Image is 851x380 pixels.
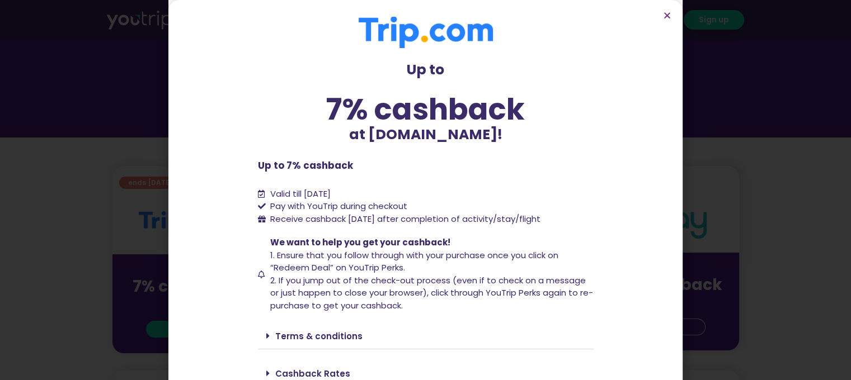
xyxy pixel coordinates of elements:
span: Pay with YouTrip during checkout [267,200,407,213]
b: Up to 7% cashback [258,159,353,172]
div: Terms & conditions [258,323,594,349]
a: Terms & conditions [275,330,363,342]
a: Close [663,11,671,20]
span: 1. Ensure that you follow through with your purchase once you click on “Redeem Deal” on YouTrip P... [270,249,558,274]
a: Cashback Rates [275,368,350,379]
div: 7% cashback [258,94,594,124]
p: Up to [258,59,594,80]
span: We want to help you get your cashback! [270,236,450,248]
p: at [DOMAIN_NAME]! [258,124,594,145]
span: Receive cashback [DATE] after completion of activity/stay/flight [270,213,540,225]
span: 2. If you jump out of the check-out process (even if to check on a message or just happen to clos... [270,274,593,311]
span: Valid till [DATE] [270,188,331,199]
